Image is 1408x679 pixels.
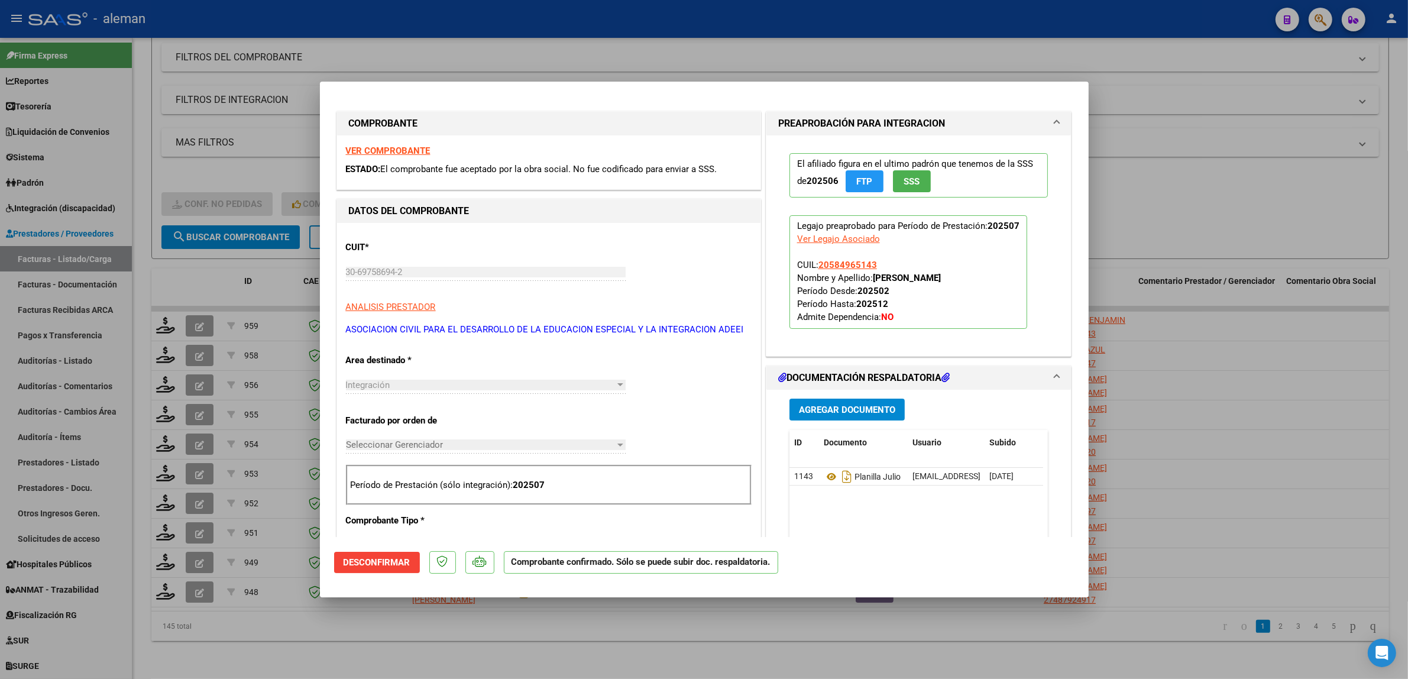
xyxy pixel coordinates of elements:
span: 1143 [794,471,813,481]
mat-expansion-panel-header: DOCUMENTACIÓN RESPALDATORIA [766,366,1072,390]
span: FTP [856,176,872,187]
div: Ver Legajo Asociado [797,232,880,245]
span: ANALISIS PRESTADOR [346,302,436,312]
h1: DOCUMENTACIÓN RESPALDATORIA [778,371,950,385]
strong: 202507 [513,480,545,490]
p: Area destinado * [346,354,468,367]
strong: DATOS DEL COMPROBANTE [349,205,470,216]
span: El comprobante fue aceptado por la obra social. No fue codificado para enviar a SSS. [381,164,717,174]
span: Subido [989,438,1016,447]
i: Descargar documento [839,467,854,486]
span: [DATE] [989,471,1014,481]
span: Planilla Julio [824,472,901,481]
p: Período de Prestación (sólo integración): [351,478,747,492]
strong: [PERSON_NAME] [873,273,941,283]
p: CUIT [346,241,468,254]
mat-expansion-panel-header: PREAPROBACIÓN PARA INTEGRACION [766,112,1072,135]
strong: COMPROBANTE [349,118,418,129]
div: PREAPROBACIÓN PARA INTEGRACION [766,135,1072,356]
p: El afiliado figura en el ultimo padrón que tenemos de la SSS de [789,153,1048,198]
p: Facturado por orden de [346,414,468,428]
datatable-header-cell: Subido [985,430,1044,455]
h1: PREAPROBACIÓN PARA INTEGRACION [778,117,945,131]
span: Integración [346,380,390,390]
span: 20584965143 [818,260,877,270]
span: Seleccionar Gerenciador [346,439,615,450]
p: Comprobante confirmado. Sólo se puede subir doc. respaldatoria. [504,551,778,574]
button: Agregar Documento [789,399,905,421]
a: VER COMPROBANTE [346,145,431,156]
p: Comprobante Tipo * [346,514,468,528]
span: SSS [904,176,920,187]
button: FTP [846,170,883,192]
span: Documento [824,438,867,447]
datatable-header-cell: Usuario [908,430,985,455]
div: DOCUMENTACIÓN RESPALDATORIA [766,390,1072,635]
strong: 202506 [807,176,839,186]
strong: 202512 [856,299,888,309]
span: ESTADO: [346,164,381,174]
div: Open Intercom Messenger [1368,639,1396,667]
span: Desconfirmar [344,557,410,568]
span: ID [794,438,802,447]
datatable-header-cell: ID [789,430,819,455]
strong: NO [881,312,894,322]
p: ASOCIACION CIVIL PARA EL DESARROLLO DE LA EDUCACION ESPECIAL Y LA INTEGRACION ADEEI [346,323,752,337]
button: SSS [893,170,931,192]
button: Desconfirmar [334,552,420,573]
datatable-header-cell: Documento [819,430,908,455]
span: Usuario [912,438,941,447]
span: CUIL: Nombre y Apellido: Período Desde: Período Hasta: Admite Dependencia: [797,260,941,322]
strong: 202507 [988,221,1019,231]
span: Agregar Documento [799,405,895,415]
strong: 202502 [857,286,889,296]
p: Legajo preaprobado para Período de Prestación: [789,215,1027,329]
